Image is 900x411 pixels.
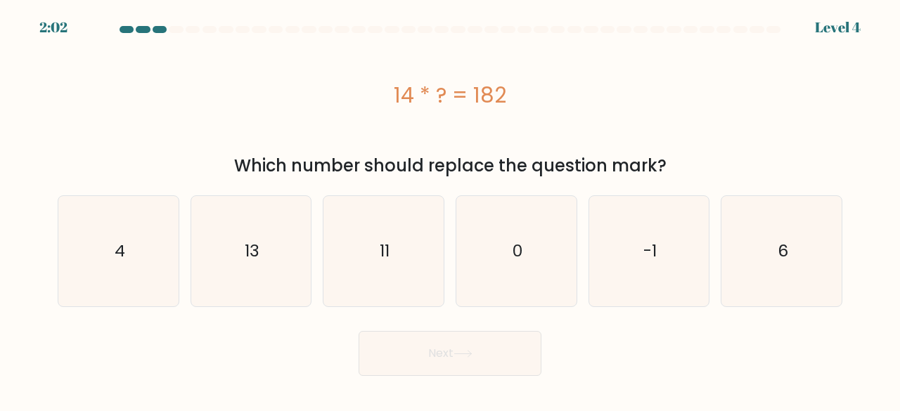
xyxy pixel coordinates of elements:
text: 13 [245,240,259,263]
text: 11 [380,240,390,263]
text: 4 [114,240,124,263]
div: Level 4 [815,17,861,38]
text: -1 [643,240,657,263]
text: 0 [513,240,522,263]
div: 2:02 [39,17,67,38]
text: 6 [778,240,788,263]
button: Next [359,331,541,376]
div: Which number should replace the question mark? [66,153,834,178]
div: 14 * ? = 182 [58,79,842,111]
